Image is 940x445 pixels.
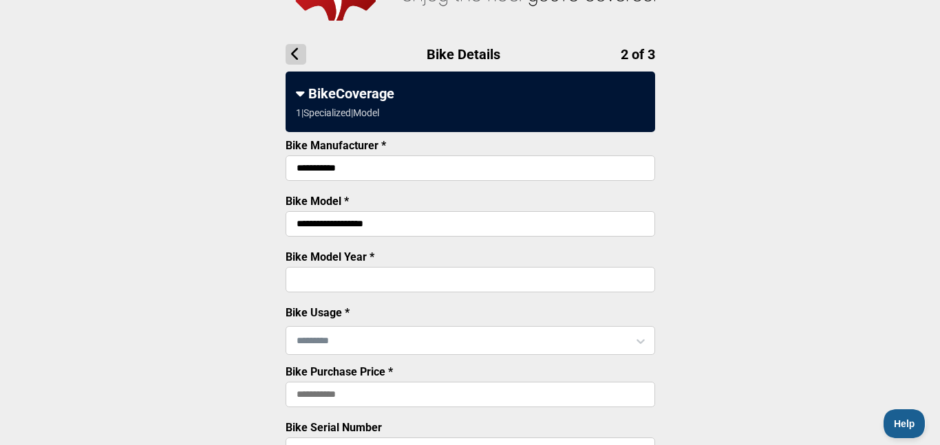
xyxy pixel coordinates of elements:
[286,139,386,152] label: Bike Manufacturer *
[286,365,393,378] label: Bike Purchase Price *
[621,46,655,63] span: 2 of 3
[286,306,350,319] label: Bike Usage *
[884,409,926,438] iframe: Toggle Customer Support
[296,107,379,118] div: 1 | Specialized | Model
[286,421,382,434] label: Bike Serial Number
[286,44,655,65] h1: Bike Details
[286,250,374,263] label: Bike Model Year *
[286,195,349,208] label: Bike Model *
[296,85,645,102] div: BikeCoverage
